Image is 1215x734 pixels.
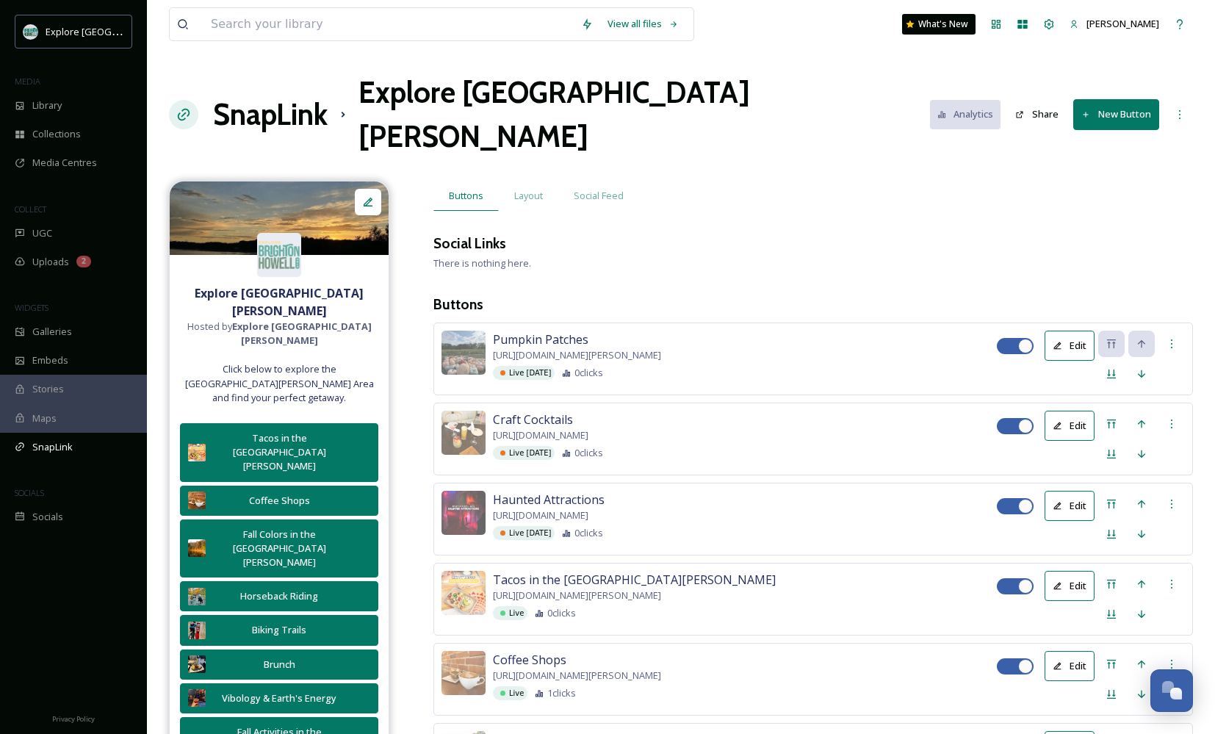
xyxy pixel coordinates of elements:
span: 0 clicks [547,606,576,620]
img: 67e7af72-b6c8-455a-acf8-98e6fe1b68aa.avif [257,233,301,277]
button: Tacos in the [GEOGRAPHIC_DATA][PERSON_NAME] [180,423,378,482]
img: 67e7af72-b6c8-455a-acf8-98e6fe1b68aa.avif [24,24,38,39]
span: [PERSON_NAME] [1086,17,1159,30]
strong: Explore [GEOGRAPHIC_DATA][PERSON_NAME] [232,320,372,347]
span: Stories [32,382,64,396]
button: Vibology & Earth's Energy [180,683,378,713]
span: Library [32,98,62,112]
span: Collections [32,127,81,141]
span: Click below to explore the [GEOGRAPHIC_DATA][PERSON_NAME] Area and find your perfect getaway. [177,362,381,405]
div: Coffee Shops [213,494,345,508]
img: 43569894-00ba-4b87-a734-42d626b0adcc.jpg [188,539,206,557]
div: Live [DATE] [493,446,555,460]
span: Galleries [32,325,72,339]
img: 69722c47-1ad3-4d23-8da8-f8965570ac77.jpg [441,571,486,615]
div: 2 [76,256,91,267]
div: Horseback Riding [213,589,345,603]
span: Layout [514,189,543,203]
span: 0 clicks [574,526,603,540]
img: bc00d4ef-b3d3-44f9-86f1-557d12eb57d0.jpg [188,588,206,605]
span: Craft Cocktails [493,411,573,428]
span: [URL][DOMAIN_NAME][PERSON_NAME] [493,589,661,602]
div: Fall Colors in the [GEOGRAPHIC_DATA][PERSON_NAME] [213,528,345,570]
span: MEDIA [15,76,40,87]
span: SOCIALS [15,487,44,498]
h3: Social Links [433,233,506,254]
span: Maps [32,411,57,425]
button: Biking Trails [180,615,378,645]
img: 09d5af2d-77d8-495d-ad4b-c03d8124fe03.jpg [441,411,486,455]
span: Tacos in the [GEOGRAPHIC_DATA][PERSON_NAME] [493,571,776,589]
div: Brunch [213,658,345,672]
button: New Button [1073,99,1159,129]
img: ef193b25-89e9-47f9-963e-26e55b8bb92c.jpg [441,331,486,375]
span: COLLECT [15,204,46,215]
a: What's New [902,14,976,35]
button: Fall Colors in the [GEOGRAPHIC_DATA][PERSON_NAME] [180,519,378,578]
span: Privacy Policy [52,714,95,724]
div: Biking Trails [213,623,345,637]
img: bbb2110c-d21a-4bfe-8777-50b8db5ac43b.jpg [188,689,206,707]
span: Explore [GEOGRAPHIC_DATA][PERSON_NAME] [46,24,248,38]
span: Buttons [449,189,483,203]
span: Media Centres [32,156,97,170]
img: d7e71e25-4b07-4551-98e8-a7623558a068.jpg [441,651,486,695]
div: Tacos in the [GEOGRAPHIC_DATA][PERSON_NAME] [213,431,345,474]
span: [URL][DOMAIN_NAME] [493,508,588,522]
span: 0 clicks [574,366,603,380]
button: Horseback Riding [180,581,378,611]
a: View all files [600,10,686,38]
div: Vibology & Earth's Energy [213,691,345,705]
div: Live [493,606,527,620]
span: Hosted by [177,320,381,348]
img: %2540trevapeach%25203.png [170,181,389,255]
span: 0 clicks [574,446,603,460]
span: WIDGETS [15,302,48,313]
span: There is nothing here. [433,256,531,270]
div: Live [DATE] [493,366,555,380]
span: Pumpkin Patches [493,331,588,348]
button: Analytics [930,100,1001,129]
h3: Buttons [433,294,1193,315]
span: Coffee Shops [493,651,566,669]
img: 7fba7203-66d3-413a-89a9-b03b392e0ab7.jpg [441,491,486,535]
span: [URL][DOMAIN_NAME][PERSON_NAME] [493,348,661,362]
a: [PERSON_NAME] [1062,10,1167,38]
h1: Explore [GEOGRAPHIC_DATA][PERSON_NAME] [358,71,930,159]
button: Edit [1045,331,1095,361]
span: UGC [32,226,52,240]
a: SnapLink [213,93,328,137]
span: [URL][DOMAIN_NAME][PERSON_NAME] [493,669,661,683]
a: Privacy Policy [52,709,95,727]
div: Live [DATE] [493,526,555,540]
img: 6b094d29-d8a6-4294-ad84-b34487c0edb8.jpg [188,655,206,673]
img: 69722c47-1ad3-4d23-8da8-f8965570ac77.jpg [188,444,206,461]
button: Edit [1045,571,1095,601]
span: Social Feed [574,189,624,203]
img: d7e71e25-4b07-4551-98e8-a7623558a068.jpg [188,492,206,509]
div: Live [493,686,527,700]
span: 1 clicks [547,686,576,700]
span: Uploads [32,255,69,269]
input: Search your library [203,8,574,40]
button: Share [1008,100,1066,129]
img: 27e1d2ed-eaa8-4c7b-bbbf-4225d490b4c0.jpg [188,622,206,639]
button: Coffee Shops [180,486,378,516]
button: Brunch [180,650,378,680]
span: Haunted Attractions [493,491,605,508]
span: Embeds [32,353,68,367]
span: Socials [32,510,63,524]
button: Edit [1045,651,1095,681]
a: Analytics [930,100,1009,129]
span: [URL][DOMAIN_NAME] [493,428,588,442]
button: Edit [1045,411,1095,441]
span: SnapLink [32,440,73,454]
button: Open Chat [1150,669,1193,712]
button: Edit [1045,491,1095,521]
strong: Explore [GEOGRAPHIC_DATA][PERSON_NAME] [195,285,364,319]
